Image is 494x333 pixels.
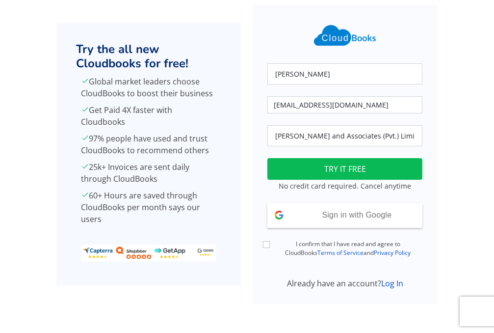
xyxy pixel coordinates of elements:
[279,181,411,191] small: No credit card required. Cancel anytime
[273,240,422,257] label: I confirm that I have read and agree to CloudBooks and
[81,104,216,128] p: Get Paid 4X faster with Cloudbooks
[308,19,382,52] img: Cloudbooks Logo
[381,278,403,289] a: Log In
[267,63,422,84] input: Your Name
[267,158,422,180] button: TRY IT FREE
[81,76,216,99] p: Global market leaders choose CloudBooks to boost their business
[81,190,216,225] p: 60+ Hours are saved through CloudBooks per month says our users
[317,249,364,257] a: Terms of Service
[261,277,428,289] div: Already have an account?
[267,125,422,146] input: Company Name
[81,245,216,261] img: ratings_banner.png
[322,211,392,219] span: Sign in with Google
[267,96,422,113] input: Your Email
[81,161,216,185] p: 25k+ Invoices are sent daily through CloudBooks
[374,249,411,257] a: Privacy Policy
[76,42,221,71] h2: Try the all new Cloudbooks for free!
[81,133,216,156] p: 97% people have used and trust CloudBooks to recommend others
